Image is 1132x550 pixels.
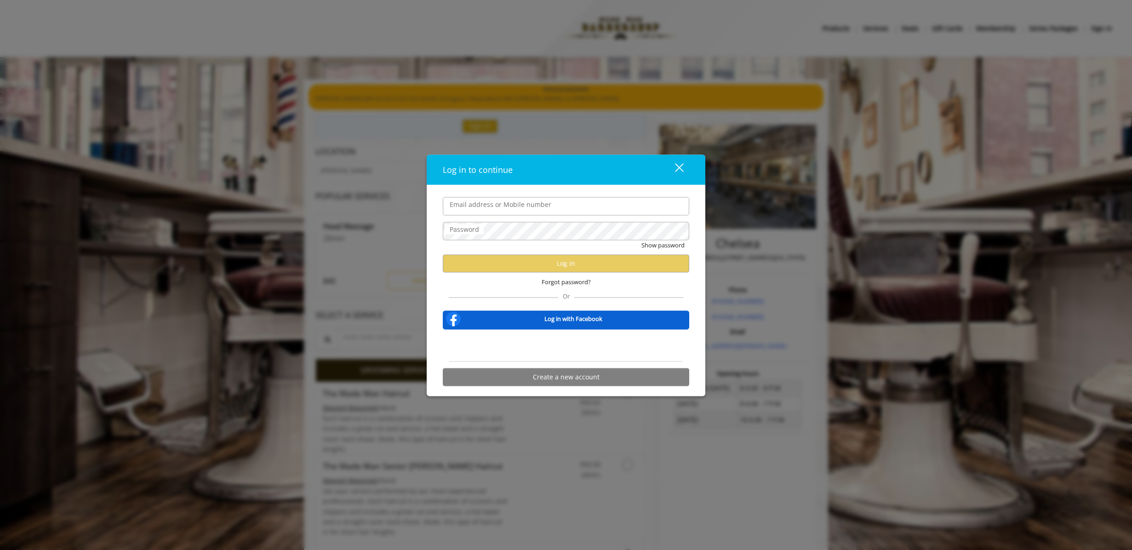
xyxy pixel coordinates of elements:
input: Email address or Mobile number [443,197,689,215]
button: Create a new account [443,368,689,386]
button: Show password [641,240,685,250]
iframe: Sign in with Google Button [520,335,613,355]
div: close dialog [664,163,683,177]
button: Log in [443,254,689,272]
label: Email address or Mobile number [445,199,556,209]
input: Password [443,222,689,240]
b: Log in with Facebook [544,314,602,324]
button: close dialog [658,160,689,179]
span: Log in to continue [443,164,513,175]
span: Or [558,292,574,300]
img: facebook-logo [444,309,463,328]
label: Password [445,224,484,234]
span: Forgot password? [542,277,591,286]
